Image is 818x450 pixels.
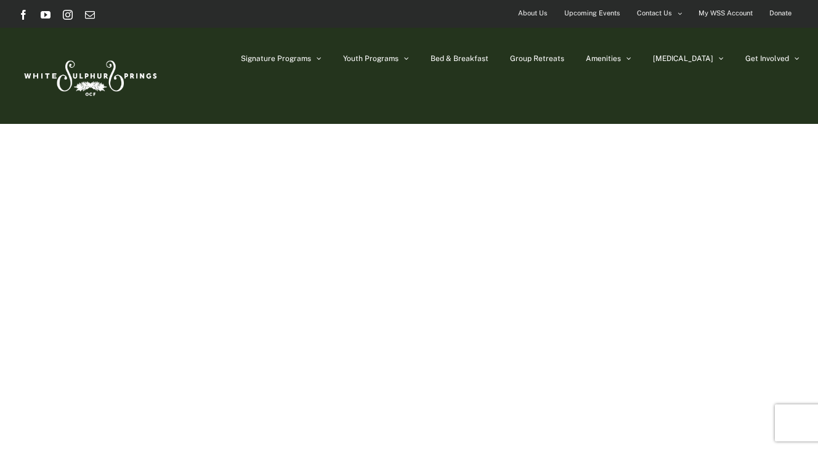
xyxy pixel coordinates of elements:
span: About Us [518,4,548,22]
a: Email [85,10,95,20]
a: Group Retreats [510,28,564,89]
span: Signature Programs [241,55,311,62]
a: Facebook [18,10,28,20]
a: Signature Programs [241,28,322,89]
span: My WSS Account [699,4,753,22]
a: Bed & Breakfast [431,28,488,89]
a: YouTube [41,10,51,20]
span: Upcoming Events [564,4,620,22]
a: Get Involved [745,28,800,89]
a: Instagram [63,10,73,20]
span: Group Retreats [510,55,564,62]
a: Youth Programs [343,28,409,89]
span: Get Involved [745,55,789,62]
span: Youth Programs [343,55,399,62]
img: White Sulphur Springs Logo [18,47,160,105]
span: Donate [769,4,792,22]
span: Bed & Breakfast [431,55,488,62]
a: Amenities [586,28,631,89]
nav: Main Menu [241,28,800,89]
a: [MEDICAL_DATA] [653,28,724,89]
span: Contact Us [637,4,672,22]
span: Amenities [586,55,621,62]
span: [MEDICAL_DATA] [653,55,713,62]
